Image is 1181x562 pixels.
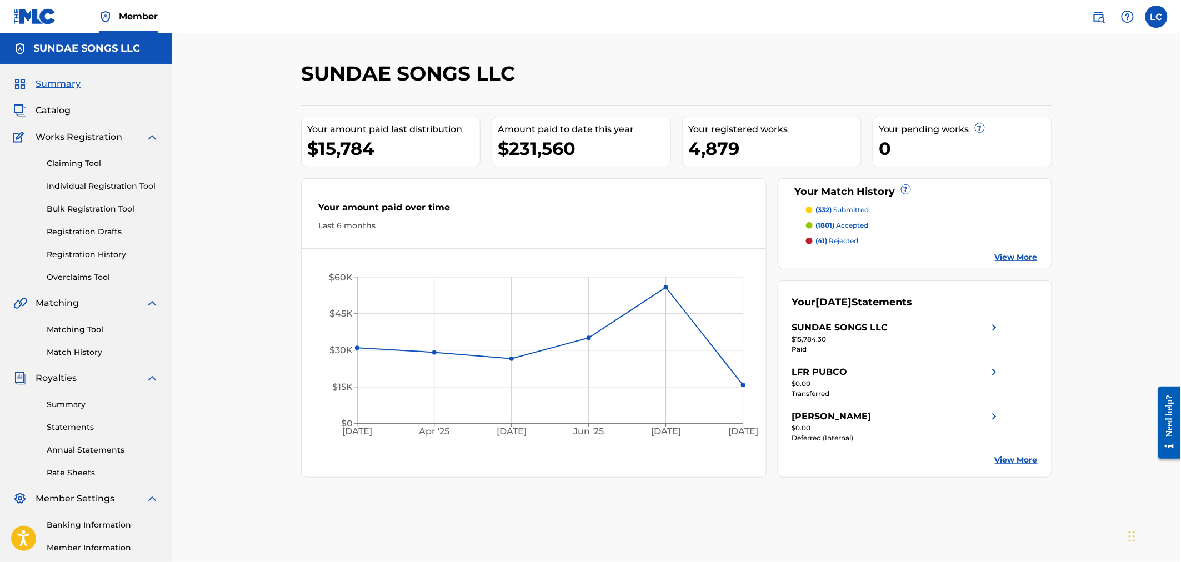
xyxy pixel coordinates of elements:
[419,426,450,436] tspan: Apr '25
[806,205,1038,215] a: (332) submitted
[792,379,1001,389] div: $0.00
[301,61,521,86] h2: SUNDAE SONGS LLC
[307,123,480,136] div: Your amount paid last distribution
[688,136,861,161] div: 4,879
[688,123,861,136] div: Your registered works
[792,410,872,423] div: [PERSON_NAME]
[792,365,848,379] div: LFR PUBCO
[816,205,869,215] p: submitted
[1145,6,1168,28] div: User Menu
[47,203,159,215] a: Bulk Registration Tool
[318,201,749,220] div: Your amount paid over time
[1117,6,1139,28] div: Help
[99,10,112,23] img: Top Rightsholder
[988,410,1001,423] img: right chevron icon
[47,272,159,283] a: Overclaims Tool
[1129,520,1135,553] div: Drag
[728,426,758,436] tspan: [DATE]
[792,389,1001,399] div: Transferred
[975,123,984,132] span: ?
[816,205,832,214] span: (332)
[119,10,158,23] span: Member
[47,180,159,192] a: Individual Registration Tool
[13,297,27,310] img: Matching
[13,104,71,117] a: CatalogCatalog
[792,433,1001,443] div: Deferred (Internal)
[879,123,1052,136] div: Your pending works
[816,220,869,230] p: accepted
[47,421,159,433] a: Statements
[1121,10,1134,23] img: help
[1150,378,1181,467] iframe: Resource Center
[47,399,159,410] a: Summary
[47,249,159,260] a: Registration History
[988,321,1001,334] img: right chevron icon
[995,252,1038,263] a: View More
[146,372,159,385] img: expand
[792,321,888,334] div: SUNDAE SONGS LLC
[1125,509,1181,562] iframe: Chat Widget
[146,492,159,505] img: expand
[47,158,159,169] a: Claiming Tool
[146,297,159,310] img: expand
[47,347,159,358] a: Match History
[573,426,604,436] tspan: Jun '25
[36,131,122,144] span: Works Registration
[329,345,353,356] tspan: $30K
[792,184,1038,199] div: Your Match History
[36,104,71,117] span: Catalog
[498,123,670,136] div: Amount paid to date this year
[329,309,353,319] tspan: $45K
[879,136,1052,161] div: 0
[497,426,527,436] tspan: [DATE]
[36,297,79,310] span: Matching
[13,8,56,24] img: MLC Logo
[498,136,670,161] div: $231,560
[47,324,159,335] a: Matching Tool
[13,372,27,385] img: Royalties
[792,295,913,310] div: Your Statements
[146,131,159,144] img: expand
[806,220,1038,230] a: (1801) accepted
[1092,10,1105,23] img: search
[36,372,77,385] span: Royalties
[36,492,114,505] span: Member Settings
[792,365,1001,399] a: LFR PUBCOright chevron icon$0.00Transferred
[47,467,159,479] a: Rate Sheets
[816,236,859,246] p: rejected
[36,77,81,91] span: Summary
[792,344,1001,354] div: Paid
[816,221,835,229] span: (1801)
[13,77,27,91] img: Summary
[792,423,1001,433] div: $0.00
[318,220,749,232] div: Last 6 months
[792,321,1001,354] a: SUNDAE SONGS LLCright chevron icon$15,784.30Paid
[47,519,159,531] a: Banking Information
[902,185,910,194] span: ?
[47,226,159,238] a: Registration Drafts
[13,42,27,56] img: Accounts
[342,426,372,436] tspan: [DATE]
[816,296,852,308] span: [DATE]
[816,237,828,245] span: (41)
[33,42,140,55] h5: SUNDAE SONGS LLC
[47,444,159,456] a: Annual Statements
[651,426,681,436] tspan: [DATE]
[341,419,353,429] tspan: $0
[792,410,1001,443] a: [PERSON_NAME]right chevron icon$0.00Deferred (Internal)
[792,334,1001,344] div: $15,784.30
[995,454,1038,466] a: View More
[13,77,81,91] a: SummarySummary
[329,272,353,283] tspan: $60K
[332,382,353,393] tspan: $15K
[13,131,28,144] img: Works Registration
[806,236,1038,246] a: (41) rejected
[307,136,480,161] div: $15,784
[13,104,27,117] img: Catalog
[47,542,159,554] a: Member Information
[13,492,27,505] img: Member Settings
[988,365,1001,379] img: right chevron icon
